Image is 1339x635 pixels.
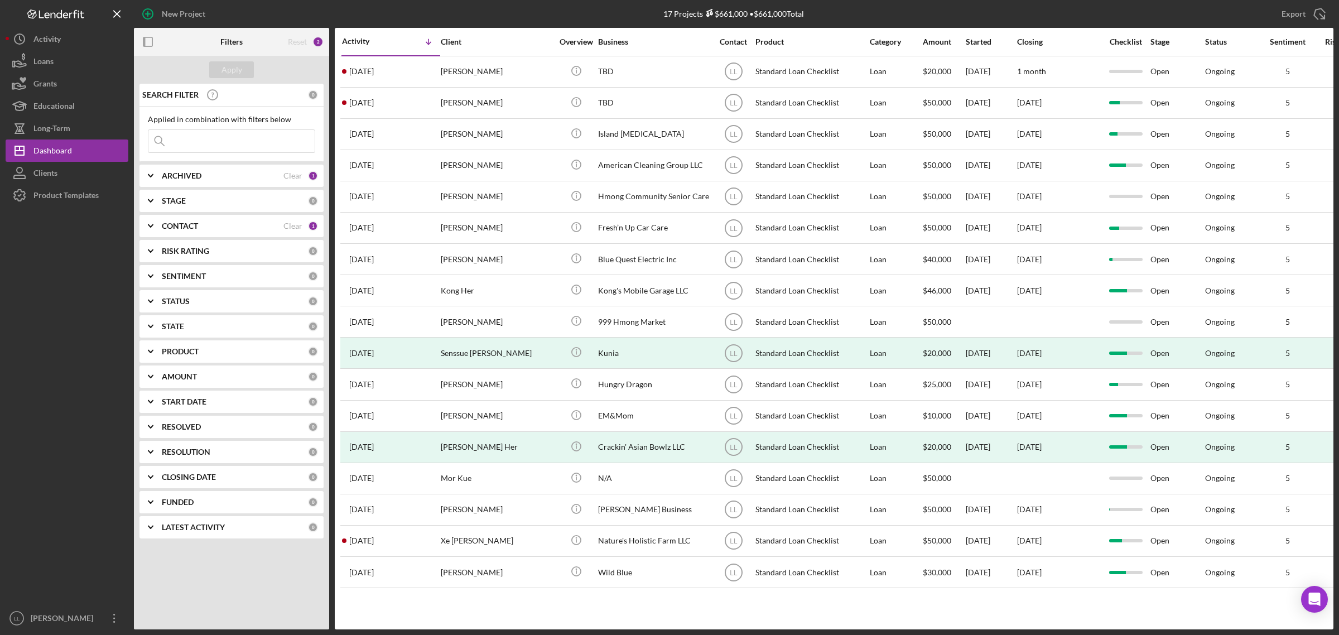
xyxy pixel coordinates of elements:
[1205,349,1235,358] div: Ongoing
[349,411,374,420] time: 2025-05-19 21:51
[162,222,198,230] b: CONTACT
[1150,88,1204,118] div: Open
[441,557,552,587] div: [PERSON_NAME]
[598,464,710,493] div: N/A
[6,117,128,139] a: Long-Term
[441,213,552,243] div: [PERSON_NAME]
[730,193,738,201] text: LL
[441,369,552,399] div: [PERSON_NAME]
[441,526,552,556] div: Xe [PERSON_NAME]
[349,98,374,107] time: 2025-09-04 02:25
[966,495,1016,525] div: [DATE]
[1150,557,1204,587] div: Open
[870,338,922,368] div: Loan
[1260,442,1316,451] div: 5
[870,432,922,462] div: Loan
[308,372,318,382] div: 0
[1205,505,1235,514] div: Ongoing
[966,213,1016,243] div: [DATE]
[349,474,374,483] time: 2025-05-05 14:49
[308,271,318,281] div: 0
[555,37,597,46] div: Overview
[1260,317,1316,326] div: 5
[283,222,302,230] div: Clear
[870,151,922,180] div: Loan
[342,37,391,46] div: Activity
[870,244,922,274] div: Loan
[162,272,206,281] b: SENTIMENT
[1017,379,1042,389] time: [DATE]
[441,338,552,368] div: Senssue [PERSON_NAME]
[33,184,99,209] div: Product Templates
[6,607,128,629] button: LL[PERSON_NAME]
[598,526,710,556] div: Nature's Holistic Farm LLC
[730,569,738,576] text: LL
[755,57,867,86] div: Standard Loan Checklist
[162,448,210,456] b: RESOLUTION
[730,318,738,326] text: LL
[923,66,951,76] span: $20,000
[1017,191,1042,201] time: [DATE]
[1150,213,1204,243] div: Open
[162,498,194,507] b: FUNDED
[755,182,867,211] div: Standard Loan Checklist
[1205,442,1235,451] div: Ongoing
[1017,349,1042,358] div: [DATE]
[730,349,738,357] text: LL
[33,28,61,53] div: Activity
[1150,244,1204,274] div: Open
[1260,255,1316,264] div: 5
[755,557,867,587] div: Standard Loan Checklist
[598,213,710,243] div: Fresh’n Up Car Care
[209,61,254,78] button: Apply
[6,184,128,206] button: Product Templates
[1205,129,1235,138] div: Ongoing
[598,338,710,368] div: Kunia
[1260,286,1316,295] div: 5
[349,442,374,451] time: 2025-05-12 17:16
[6,73,128,95] button: Grants
[441,57,552,86] div: [PERSON_NAME]
[923,160,951,170] span: $50,000
[730,99,738,107] text: LL
[755,526,867,556] div: Standard Loan Checklist
[162,473,216,482] b: CLOSING DATE
[1260,474,1316,483] div: 5
[598,151,710,180] div: American Cleaning Group LLC
[1150,151,1204,180] div: Open
[162,372,197,381] b: AMOUNT
[142,90,199,99] b: SEARCH FILTER
[1205,98,1235,107] div: Ongoing
[730,537,738,545] text: LL
[1260,349,1316,358] div: 5
[1150,401,1204,431] div: Open
[966,338,1016,368] div: [DATE]
[923,191,951,201] span: $50,000
[755,151,867,180] div: Standard Loan Checklist
[966,432,1016,462] div: [DATE]
[349,286,374,295] time: 2025-07-01 04:04
[923,286,951,295] span: $46,000
[923,37,965,46] div: Amount
[730,256,738,263] text: LL
[598,401,710,431] div: EM&Mom
[755,338,867,368] div: Standard Loan Checklist
[1150,526,1204,556] div: Open
[308,221,318,231] div: 1
[441,464,552,493] div: Mor Kue
[923,254,951,264] span: $40,000
[162,196,186,205] b: STAGE
[308,296,318,306] div: 0
[730,475,738,483] text: LL
[923,411,951,420] span: $10,000
[598,432,710,462] div: Crackin' Asian Bowlz LLC
[1017,66,1046,76] time: 1 month
[1205,223,1235,232] div: Ongoing
[1260,505,1316,514] div: 5
[33,117,70,142] div: Long-Term
[6,50,128,73] a: Loans
[1102,37,1149,46] div: Checklist
[349,255,374,264] time: 2025-07-16 03:31
[730,381,738,389] text: LL
[1150,182,1204,211] div: Open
